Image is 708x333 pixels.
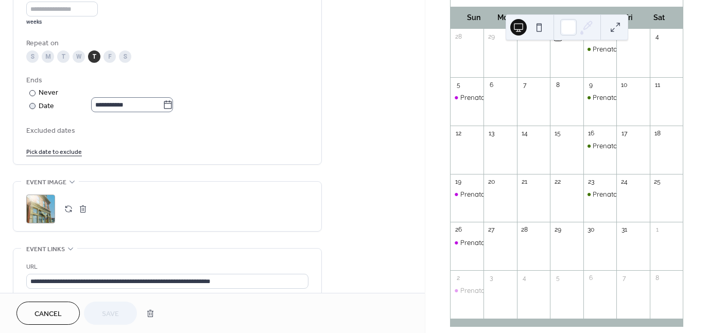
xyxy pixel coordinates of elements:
[620,274,629,283] div: 7
[620,80,629,89] div: 10
[487,80,496,89] div: 6
[653,225,662,234] div: 1
[26,177,66,188] span: Event image
[88,50,100,63] div: T
[57,50,70,63] div: T
[583,189,616,199] div: Prenatal Yoga @ Indigo Massage & Wellness in Benton Park
[454,80,463,89] div: 5
[520,129,529,137] div: 14
[454,225,463,234] div: 26
[586,129,595,137] div: 16
[583,93,616,102] div: Prenatal Yoga @ Indigo Massage & Wellness in Benton Park
[26,147,82,157] span: Pick date to exclude
[451,93,483,102] div: Prenatal Yoga @ OM Old Orchard in Webster Groves
[586,274,595,283] div: 6
[39,100,173,112] div: Date
[520,32,529,41] div: 30
[454,274,463,283] div: 2
[620,177,629,186] div: 24
[34,309,62,320] span: Cancel
[554,225,562,234] div: 29
[487,177,496,186] div: 20
[586,225,595,234] div: 30
[451,286,483,295] div: Prenatal Yoga @ OM Old Orchard in Webster Groves
[26,75,306,86] div: Ends
[487,129,496,137] div: 13
[586,32,595,41] div: 2
[653,177,662,186] div: 25
[103,50,116,63] div: F
[583,141,616,150] div: Prenatal Yoga @ Indigo Massage & Wellness in Benton Park
[451,189,483,199] div: Prenatal Yoga @ OM Old Orchard in Webster Groves
[42,50,54,63] div: M
[586,80,595,89] div: 9
[490,7,521,28] div: Mon
[26,38,306,49] div: Repeat on
[653,80,662,89] div: 11
[583,44,616,54] div: Prenatal Yoga @ Indigo Massage & Wellness in Benton Park
[487,274,496,283] div: 3
[554,274,562,283] div: 5
[653,129,662,137] div: 18
[16,302,80,325] button: Cancel
[620,225,629,234] div: 31
[451,238,483,247] div: Prenatal Yoga @ OM Old Orchard in Webster Groves
[620,32,629,41] div: 3
[26,50,39,63] div: S
[653,274,662,283] div: 8
[26,126,308,136] span: Excluded dates
[613,7,644,28] div: Fri
[554,129,562,137] div: 15
[454,32,463,41] div: 28
[644,7,675,28] div: Sat
[26,19,98,26] div: weeks
[454,129,463,137] div: 12
[26,244,65,255] span: Event links
[26,195,55,223] div: ;
[554,177,562,186] div: 22
[459,7,490,28] div: Sun
[520,80,529,89] div: 7
[520,177,529,186] div: 21
[119,50,131,63] div: S
[487,32,496,41] div: 29
[454,177,463,186] div: 19
[73,50,85,63] div: W
[26,261,306,272] div: URL
[520,225,529,234] div: 28
[653,32,662,41] div: 4
[586,177,595,186] div: 23
[554,32,562,41] div: 1
[487,225,496,234] div: 27
[582,7,613,28] div: Thu
[554,80,562,89] div: 8
[39,87,59,98] div: Never
[520,274,529,283] div: 4
[521,7,551,28] div: Tue
[551,7,582,28] div: Wed
[620,129,629,137] div: 17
